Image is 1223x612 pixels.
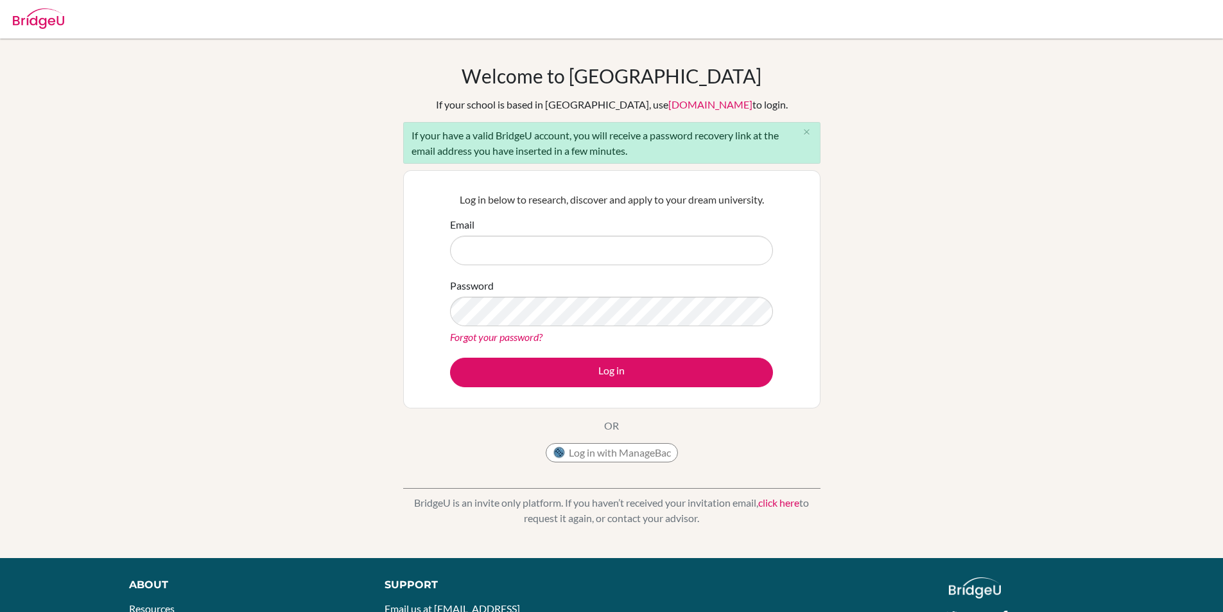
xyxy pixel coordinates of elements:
img: logo_white@2x-f4f0deed5e89b7ecb1c2cc34c3e3d731f90f0f143d5ea2071677605dd97b5244.png [949,577,1001,599]
button: Close [794,123,820,142]
div: Support [385,577,596,593]
label: Email [450,217,474,232]
h1: Welcome to [GEOGRAPHIC_DATA] [462,64,761,87]
a: click here [758,496,799,509]
button: Log in with ManageBac [546,443,678,462]
label: Password [450,278,494,293]
a: Forgot your password? [450,331,542,343]
img: Bridge-U [13,8,64,29]
div: About [129,577,356,593]
p: OR [604,418,619,433]
a: [DOMAIN_NAME] [668,98,752,110]
div: If your have a valid BridgeU account, you will receive a password recovery link at the email addr... [403,122,820,164]
button: Log in [450,358,773,387]
p: Log in below to research, discover and apply to your dream university. [450,192,773,207]
i: close [802,127,811,137]
div: If your school is based in [GEOGRAPHIC_DATA], use to login. [436,97,788,112]
p: BridgeU is an invite only platform. If you haven’t received your invitation email, to request it ... [403,495,820,526]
